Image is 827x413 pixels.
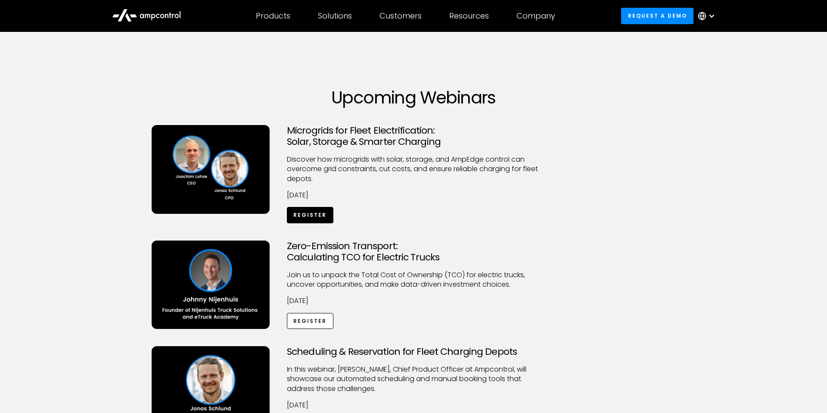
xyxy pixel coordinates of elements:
[152,87,675,108] h1: Upcoming Webinars
[287,155,540,184] p: Discover how microgrids with solar, storage, and AmpEdge control can overcome grid constraints, c...
[287,313,333,329] a: Register
[287,400,540,410] p: [DATE]
[379,11,422,21] div: Customers
[318,11,352,21] div: Solutions
[287,270,540,290] p: Join us to unpack the Total Cost of Ownership (TCO) for electric trucks, uncover opportunities, a...
[287,365,540,394] p: ​In this webinar, [PERSON_NAME], Chief Product Officer at Ampcontrol, will showcase our automated...
[449,11,489,21] div: Resources
[256,11,290,21] div: Products
[516,11,555,21] div: Company
[287,207,333,223] a: Register
[287,296,540,306] p: [DATE]
[287,241,540,263] h3: Zero-Emission Transport: Calculating TCO for Electric Trucks
[287,346,540,357] h3: Scheduling & Reservation for Fleet Charging Depots
[287,125,540,148] h3: Microgrids for Fleet Electrification: Solar, Storage & Smarter Charging
[621,8,693,24] a: Request a demo
[287,191,540,200] p: [DATE]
